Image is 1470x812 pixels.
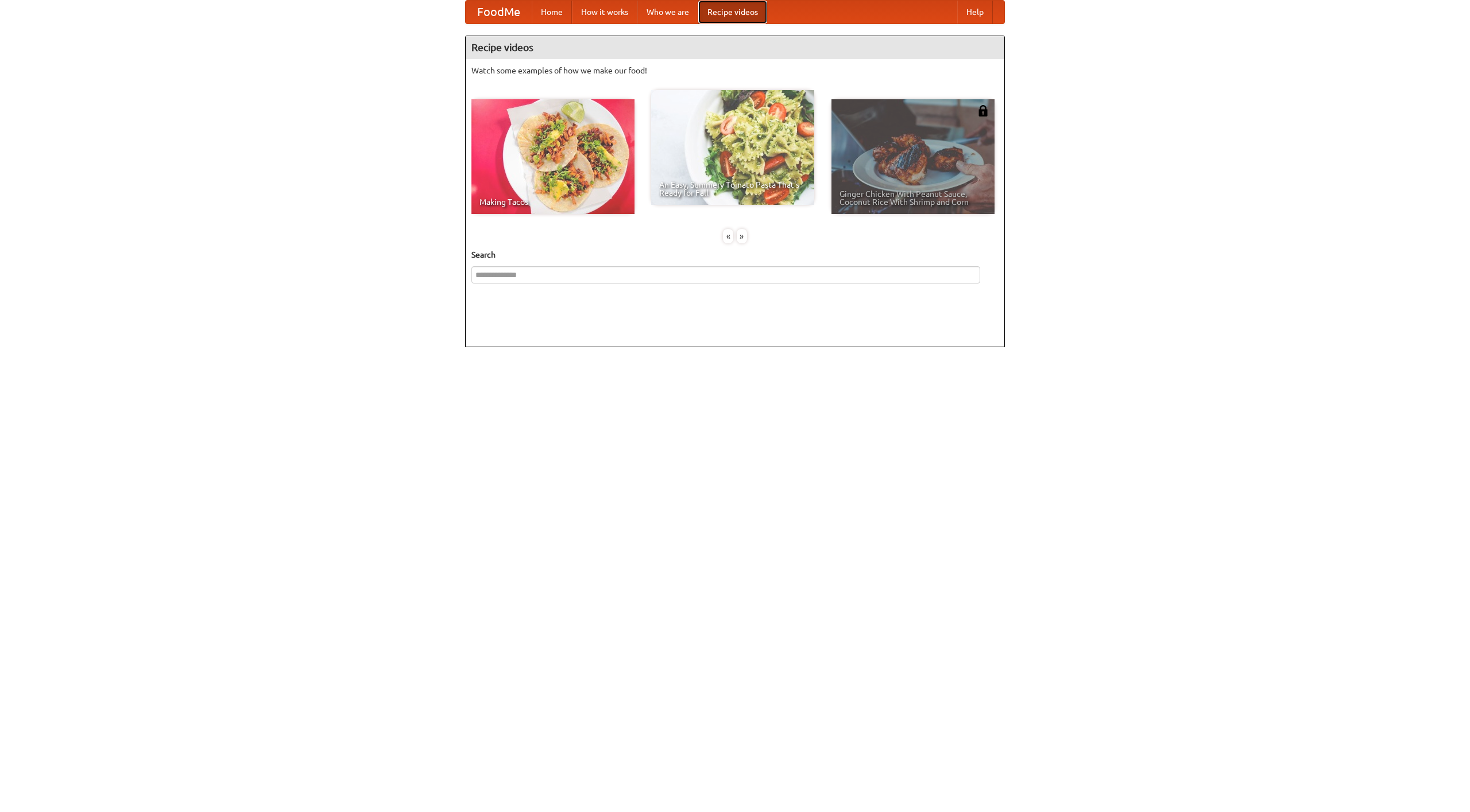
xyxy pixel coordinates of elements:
div: « [723,229,733,243]
a: Who we are [637,1,698,24]
img: 483408.png [977,105,989,116]
a: Making Tacos [471,99,635,214]
a: FoodMe [466,1,532,24]
span: Making Tacos [479,198,626,206]
h5: Search [471,249,999,261]
a: An Easy, Summery Tomato Pasta That's Ready for Fall [651,90,814,205]
p: Watch some examples of how we make our food! [471,65,999,76]
span: An Easy, Summery Tomato Pasta That's Ready for Fall [659,181,806,197]
a: How it works [572,1,637,24]
a: Home [532,1,572,24]
a: Help [957,1,993,24]
h4: Recipe videos [466,36,1004,59]
a: Recipe videos [698,1,767,24]
div: » [737,229,747,243]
